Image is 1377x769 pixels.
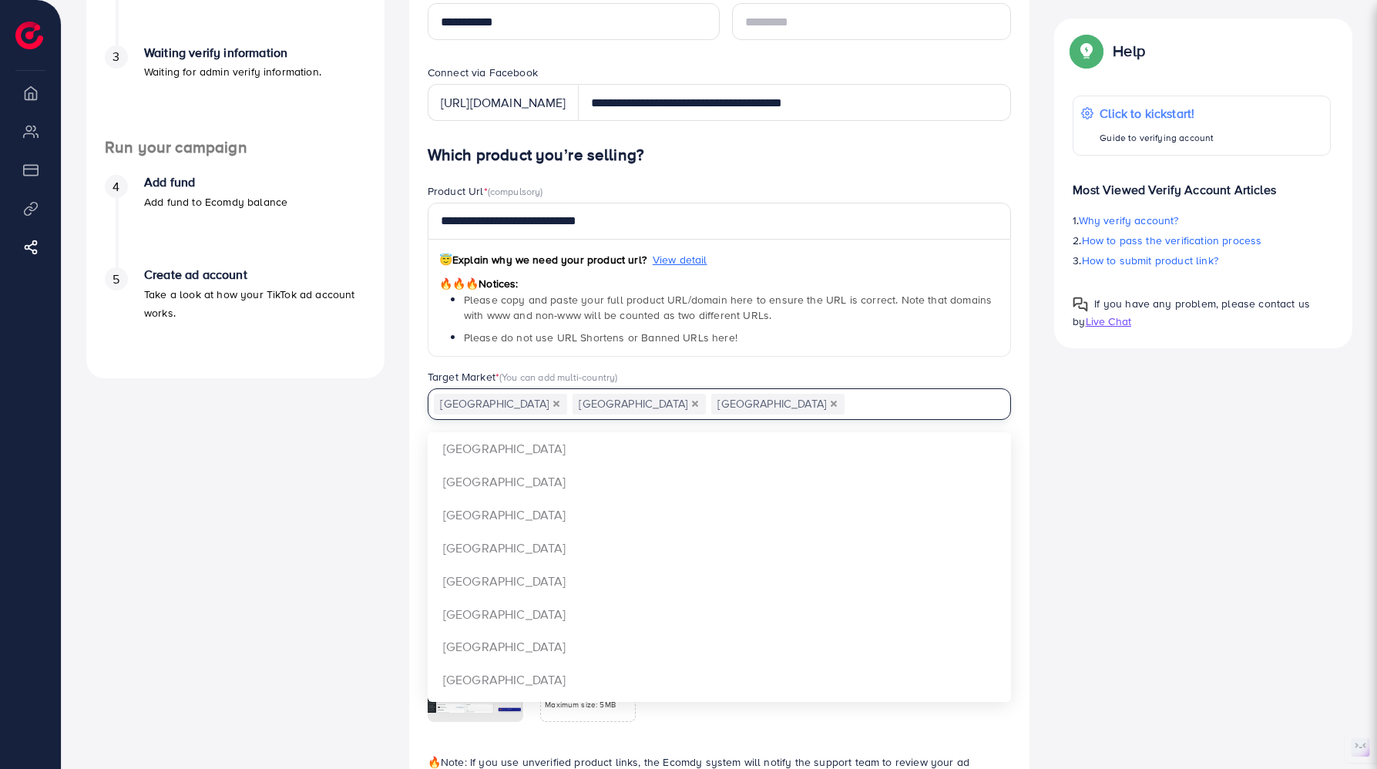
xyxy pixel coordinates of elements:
p: 1. [1073,211,1331,230]
button: Deselect Pakistan [552,400,560,408]
span: Why verify account? [1079,213,1179,228]
span: How to pass the verification process [1082,233,1262,248]
li: Waiting verify information [86,45,385,138]
img: Popup guide [1073,37,1100,65]
span: 5 [113,270,119,288]
span: Please do not use URL Shortens or Banned URLs here! [464,330,737,345]
span: (You can add multi-country) [499,370,617,384]
p: Click to kickstart! [1100,104,1214,123]
li: [GEOGRAPHIC_DATA] [428,630,1012,663]
li: [GEOGRAPHIC_DATA] [428,565,1012,598]
li: Add fund [86,175,385,267]
span: [GEOGRAPHIC_DATA] [573,394,706,415]
li: [GEOGRAPHIC_DATA] [428,432,1012,465]
p: Help [1113,42,1145,60]
iframe: Chat [1312,700,1365,757]
span: Live Chat [1086,314,1131,329]
p: 3. [1073,251,1331,270]
img: logo [15,22,43,49]
li: [GEOGRAPHIC_DATA] [428,598,1012,631]
li: [GEOGRAPHIC_DATA] [428,697,1012,730]
span: [GEOGRAPHIC_DATA] [434,394,567,415]
span: Explain why we need your product url? [439,252,647,267]
p: Most Viewed Verify Account Articles [1073,168,1331,199]
span: (compulsory) [488,184,543,198]
div: [URL][DOMAIN_NAME] [428,84,579,121]
h4: Create ad account [144,267,366,282]
span: 🔥🔥🔥 [439,276,479,291]
span: 3 [113,48,119,65]
label: Target Market [428,369,618,384]
p: Add fund to Ecomdy balance [144,193,287,211]
button: Deselect Saudi Arabia [691,400,699,408]
h4: Waiting verify information [144,45,321,60]
span: Notices: [439,276,519,291]
p: Guide to verifying account [1100,129,1214,147]
label: Connect via Facebook [428,65,538,80]
span: View detail [653,252,707,267]
h4: Run your campaign [86,138,385,157]
span: 😇 [439,252,452,267]
h4: Add fund [144,175,287,190]
div: Search for option [428,388,1012,420]
input: Search for option [846,393,992,417]
label: Product Url [428,183,543,199]
p: Maximum size: 5MB [545,699,632,710]
span: How to submit product link? [1082,253,1218,268]
li: [GEOGRAPHIC_DATA] [428,465,1012,499]
h4: Which product you’re selling? [428,146,1012,165]
span: If you have any problem, please contact us by [1073,296,1310,329]
span: 4 [113,178,119,196]
li: [GEOGRAPHIC_DATA] [428,663,1012,697]
li: [GEOGRAPHIC_DATA] [428,532,1012,565]
p: Take a look at how your TikTok ad account works. [144,285,366,322]
button: Deselect United Arab Emirates [830,400,838,408]
li: [GEOGRAPHIC_DATA] [428,499,1012,532]
span: Please copy and paste your full product URL/domain here to ensure the URL is correct. Note that d... [464,292,992,323]
li: Create ad account [86,267,385,360]
p: Waiting for admin verify information. [144,62,321,81]
img: Popup guide [1073,297,1088,312]
span: [GEOGRAPHIC_DATA] [711,394,845,415]
p: 2. [1073,231,1331,250]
